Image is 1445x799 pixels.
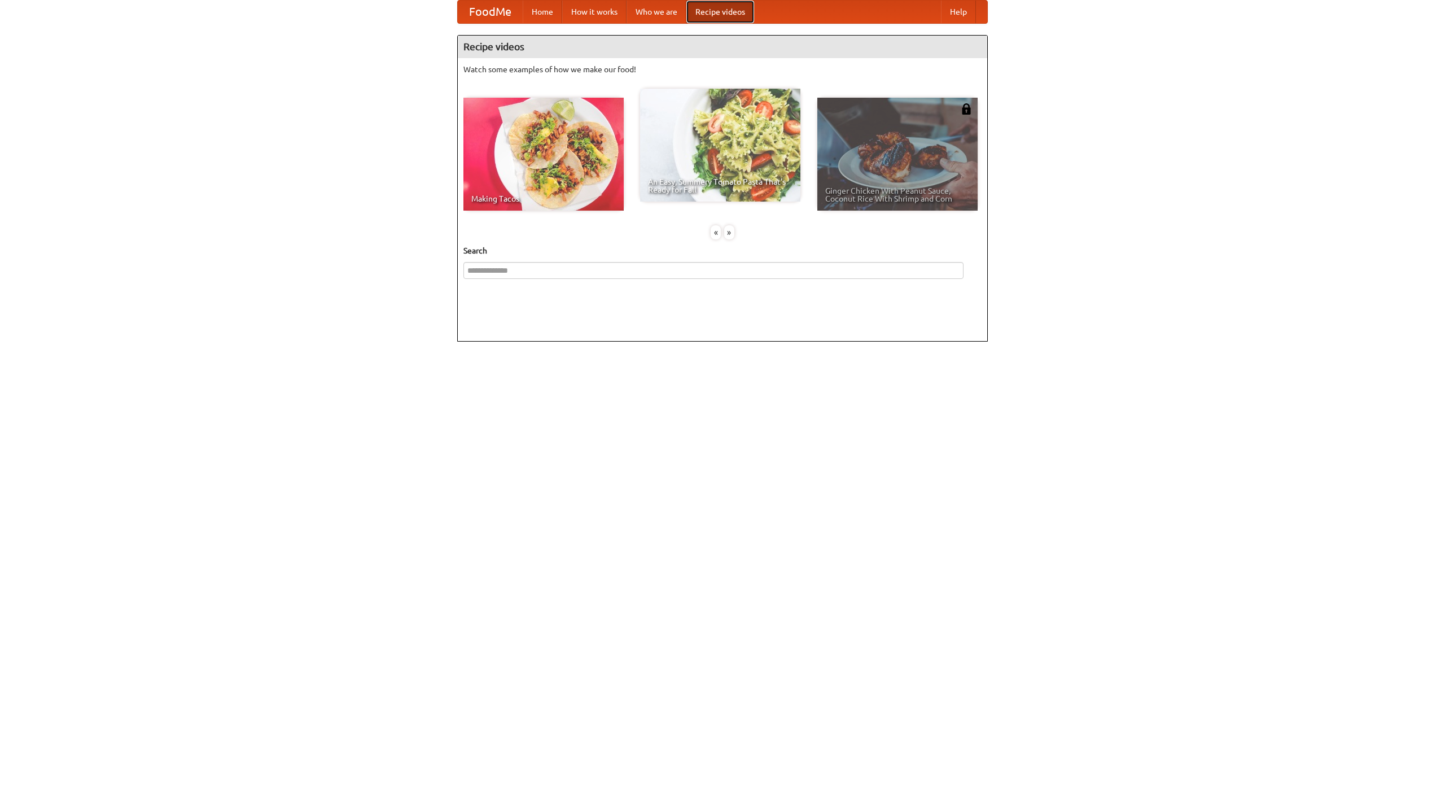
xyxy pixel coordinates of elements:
div: « [711,225,721,239]
span: An Easy, Summery Tomato Pasta That's Ready for Fall [648,178,792,194]
a: Home [523,1,562,23]
span: Making Tacos [471,195,616,203]
a: Recipe videos [686,1,754,23]
a: FoodMe [458,1,523,23]
a: Making Tacos [463,98,624,211]
div: » [724,225,734,239]
a: Help [941,1,976,23]
h5: Search [463,245,982,256]
img: 483408.png [961,103,972,115]
a: An Easy, Summery Tomato Pasta That's Ready for Fall [640,89,800,202]
a: How it works [562,1,627,23]
a: Who we are [627,1,686,23]
p: Watch some examples of how we make our food! [463,64,982,75]
h4: Recipe videos [458,36,987,58]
